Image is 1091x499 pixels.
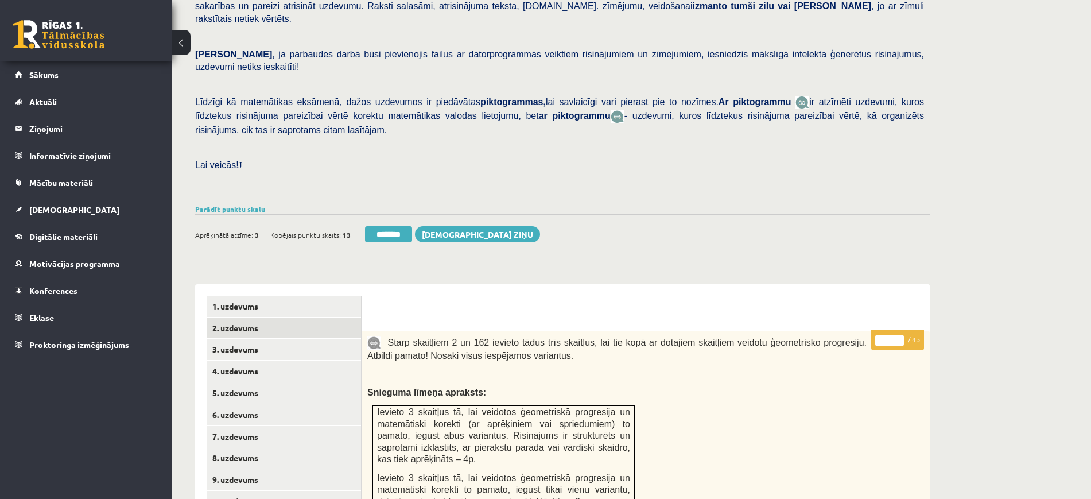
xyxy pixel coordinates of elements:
[270,226,341,243] span: Kopējais punktu skaits:
[207,426,361,447] a: 7. uzdevums
[367,338,867,361] span: Starp skaitļiem 2 un 162 ievieto tādus trīs skaitļus, lai tie kopā ar dotajiem skaitļiem veidotu ...
[29,96,57,107] span: Aktuāli
[195,97,795,107] span: Līdzīgi kā matemātikas eksāmenā, dažos uzdevumos ir piedāvātas lai savlaicīgi vari pierast pie to...
[29,69,59,80] span: Sākums
[207,447,361,469] a: 8. uzdevums
[373,312,377,316] img: Balts.png
[480,97,546,107] b: piktogrammas,
[377,407,630,464] span: Ievieto 3 skaitļus tā, lai veidotos ģeometriskā progresija un matemātiski korekti (ar aprēķiniem ...
[195,226,253,243] span: Aprēķinātā atzīme:
[11,11,543,24] body: Bagātinātā teksta redaktors, wiswyg-editor-47363864058060-1756798479-605
[239,160,242,170] span: J
[15,115,158,142] a: Ziņojumi
[731,1,871,11] b: tumši zilu vai [PERSON_NAME]
[207,382,361,404] a: 5. uzdevums
[195,49,924,72] span: , ja pārbaudes darbā būsi pievienojis failus ar datorprogrammās veiktiem risinājumiem un zīmējumi...
[15,196,158,223] a: [DEMOGRAPHIC_DATA]
[415,226,540,242] a: [DEMOGRAPHIC_DATA] ziņu
[367,336,381,350] img: 9k=
[871,330,924,350] p: / 4p
[15,277,158,304] a: Konferences
[15,61,158,88] a: Sākums
[539,111,611,121] b: ar piktogrammu
[611,110,624,123] img: wKvN42sLe3LLwAAAABJRU5ErkJggg==
[29,115,158,142] legend: Ziņojumi
[29,204,119,215] span: [DEMOGRAPHIC_DATA]
[255,226,259,243] span: 3
[207,469,361,490] a: 9. uzdevums
[207,404,361,425] a: 6. uzdevums
[15,88,158,115] a: Aktuāli
[207,361,361,382] a: 4. uzdevums
[195,204,265,214] a: Parādīt punktu skalu
[15,142,158,169] a: Informatīvie ziņojumi
[29,177,93,188] span: Mācību materiāli
[29,258,120,269] span: Motivācijas programma
[195,111,924,134] span: - uzdevumi, kuros līdztekus risinājuma pareizībai vērtē, kā organizēts risinājums, cik tas ir sap...
[29,142,158,169] legend: Informatīvie ziņojumi
[11,11,544,24] body: Bagātinātā teksta redaktors, wiswyg-editor-user-answer-47363832549980
[195,160,239,170] span: Lai veicās!
[15,304,158,331] a: Eklase
[692,1,727,11] b: izmanto
[15,331,158,358] a: Proktoringa izmēģinājums
[795,96,809,109] img: JfuEzvunn4EvwAAAAASUVORK5CYII=
[719,97,791,107] b: Ar piktogrammu
[29,285,77,296] span: Konferences
[207,296,361,317] a: 1. uzdevums
[15,250,158,277] a: Motivācijas programma
[29,339,129,350] span: Proktoringa izmēģinājums
[207,339,361,360] a: 3. uzdevums
[15,223,158,250] a: Digitālie materiāli
[15,169,158,196] a: Mācību materiāli
[367,388,486,397] span: Snieguma līmeņa apraksts:
[29,312,54,323] span: Eklase
[343,226,351,243] span: 13
[195,49,272,59] span: [PERSON_NAME]
[13,20,104,49] a: Rīgas 1. Tālmācības vidusskola
[29,231,98,242] span: Digitālie materiāli
[207,318,361,339] a: 2. uzdevums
